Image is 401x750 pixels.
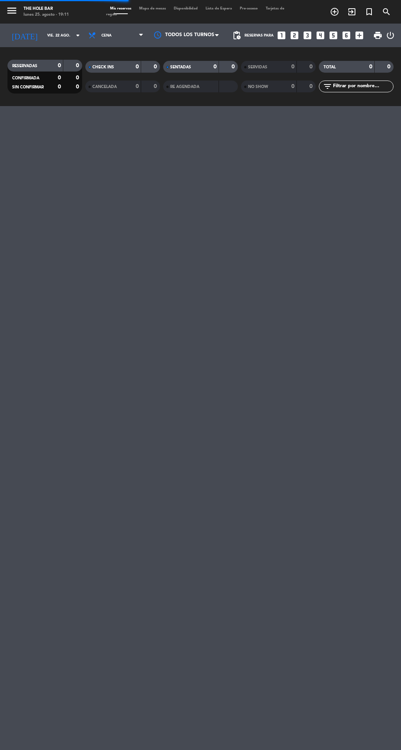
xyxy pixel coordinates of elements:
[324,65,336,69] span: TOTAL
[12,85,44,89] span: SIN CONFIRMAR
[202,7,236,10] span: Lista de Espera
[154,84,158,89] strong: 0
[369,64,372,70] strong: 0
[382,7,391,17] i: search
[6,5,18,19] button: menu
[170,7,202,10] span: Disponibilidad
[364,7,374,17] i: turned_in_not
[315,30,326,40] i: looks_4
[248,85,268,89] span: NO SHOW
[341,30,351,40] i: looks_6
[386,24,395,47] div: LOG OUT
[76,63,81,68] strong: 0
[76,84,81,90] strong: 0
[330,7,339,17] i: add_circle_outline
[291,84,294,89] strong: 0
[309,64,314,70] strong: 0
[58,84,61,90] strong: 0
[387,64,392,70] strong: 0
[289,30,300,40] i: looks_two
[248,65,267,69] span: SERVIDAS
[232,64,236,70] strong: 0
[12,76,39,80] span: CONFIRMADA
[354,30,364,40] i: add_box
[73,31,83,40] i: arrow_drop_down
[136,64,139,70] strong: 0
[236,7,262,10] span: Pre-acceso
[136,84,139,89] strong: 0
[6,5,18,17] i: menu
[24,6,69,12] div: The Hole Bar
[92,65,114,69] span: CHECK INS
[291,64,294,70] strong: 0
[328,30,338,40] i: looks_5
[213,64,217,70] strong: 0
[170,65,191,69] span: SENTADAS
[101,33,112,38] span: Cena
[332,82,393,91] input: Filtrar por nombre...
[232,31,241,40] span: pending_actions
[76,75,81,81] strong: 0
[245,33,274,38] span: Reservas para
[58,63,61,68] strong: 0
[323,82,332,91] i: filter_list
[309,84,314,89] strong: 0
[170,85,199,89] span: RE AGENDADA
[154,64,158,70] strong: 0
[12,64,37,68] span: RESERVADAS
[373,31,383,40] span: print
[106,7,135,10] span: Mis reservas
[92,85,117,89] span: CANCELADA
[24,12,69,18] div: lunes 25. agosto - 19:11
[276,30,287,40] i: looks_one
[386,31,395,40] i: power_settings_new
[302,30,313,40] i: looks_3
[135,7,170,10] span: Mapa de mesas
[6,28,43,43] i: [DATE]
[347,7,357,17] i: exit_to_app
[58,75,61,81] strong: 0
